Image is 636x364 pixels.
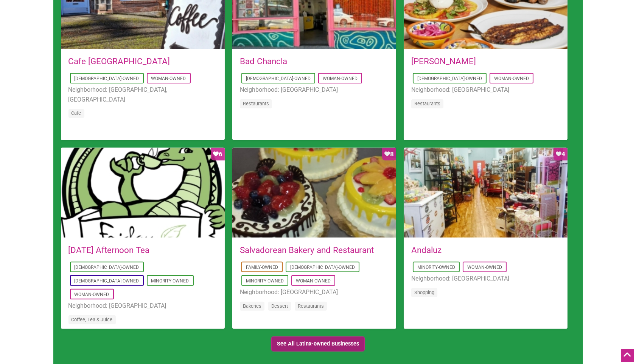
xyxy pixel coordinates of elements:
[246,278,284,284] a: Minority-Owned
[240,287,389,297] li: Neighborhood: [GEOGRAPHIC_DATA]
[68,245,150,255] a: [DATE] Afternoon Tea
[411,245,442,255] a: Andaluz
[298,303,324,309] a: Restaurants
[467,265,502,270] a: Woman-Owned
[411,274,560,284] li: Neighborhood: [GEOGRAPHIC_DATA]
[246,265,278,270] a: Family-Owned
[243,101,269,106] a: Restaurants
[271,303,288,309] a: Dessert
[271,336,365,352] a: See All Latinx-owned Businesses
[411,56,476,66] a: [PERSON_NAME]
[151,278,189,284] a: Minority-Owned
[75,76,139,81] a: [DEMOGRAPHIC_DATA]-Owned
[411,85,560,95] li: Neighborhood: [GEOGRAPHIC_DATA]
[621,349,634,362] div: Scroll Back to Top
[240,56,287,66] a: Bad Chancla
[296,278,331,284] a: Woman-Owned
[414,290,434,295] a: Shopping
[75,265,139,270] a: [DEMOGRAPHIC_DATA]-Owned
[240,85,389,95] li: Neighborhood: [GEOGRAPHIC_DATA]
[243,303,261,309] a: Bakeries
[417,265,455,270] a: Minority-Owned
[75,292,109,297] a: Woman-Owned
[494,76,529,81] a: Woman-Owned
[240,245,374,255] a: Salvadorean Bakery and Restaurant
[72,317,113,322] a: Coffee, Tea & Juice
[68,85,217,104] li: Neighborhood: [GEOGRAPHIC_DATA], [GEOGRAPHIC_DATA]
[72,110,81,116] a: Cafe
[323,76,358,81] a: Woman-Owned
[75,278,139,284] a: [DEMOGRAPHIC_DATA]-Owned
[414,101,440,106] a: Restaurants
[151,76,186,81] a: Woman-Owned
[68,301,217,311] li: Neighborhood: [GEOGRAPHIC_DATA]
[290,265,355,270] a: [DEMOGRAPHIC_DATA]-Owned
[417,76,482,81] a: [DEMOGRAPHIC_DATA]-Owned
[68,56,170,66] a: Cafe [GEOGRAPHIC_DATA]
[246,76,311,81] a: [DEMOGRAPHIC_DATA]-Owned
